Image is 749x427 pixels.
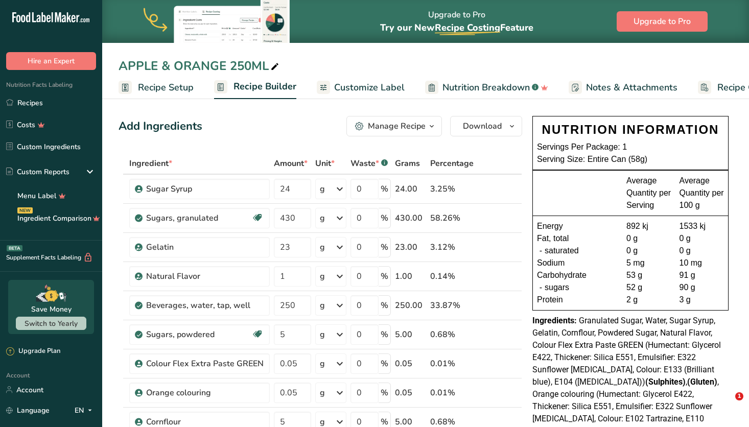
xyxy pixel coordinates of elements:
[537,153,724,165] div: Serving Size: Entire Can (58g)
[146,241,264,253] div: Gelatin
[626,175,671,211] div: Average Quantity per Serving
[714,392,739,417] iframe: Intercom live chat
[350,157,388,170] div: Waste
[146,212,251,224] div: Sugars, granulated
[346,116,442,136] button: Manage Recipe
[442,81,530,94] span: Nutrition Breakdown
[617,11,708,32] button: Upgrade to Pro
[146,358,264,370] div: Colour Flex Extra Paste GREEN
[395,183,426,195] div: 24.00
[16,317,86,330] button: Switch to Yearly
[6,52,96,70] button: Hire an Expert
[425,76,548,99] a: Nutrition Breakdown
[537,281,545,294] div: -
[6,401,50,419] a: Language
[320,212,325,224] div: g
[735,392,743,400] span: 1
[634,15,691,28] span: Upgrade to Pro
[626,245,671,257] div: 0 g
[380,1,533,43] div: Upgrade to Pro
[680,281,724,294] div: 90 g
[320,270,325,282] div: g
[537,245,545,257] div: -
[545,245,579,257] span: saturated
[537,257,565,269] span: Sodium
[687,377,717,387] b: (Gluten)
[537,294,563,306] span: Protein
[7,245,22,251] div: BETA
[233,80,296,93] span: Recipe Builder
[315,157,335,170] span: Unit
[537,232,569,245] span: Fat, total
[430,387,474,399] div: 0.01%
[430,299,474,312] div: 33.87%
[430,270,474,282] div: 0.14%
[395,358,426,370] div: 0.05
[463,120,502,132] span: Download
[320,183,325,195] div: g
[430,241,474,253] div: 3.12%
[395,157,420,170] span: Grams
[6,346,60,357] div: Upgrade Plan
[320,387,325,399] div: g
[17,207,33,213] div: NEW
[320,358,325,370] div: g
[368,120,426,132] div: Manage Recipe
[31,304,72,315] div: Save Money
[430,183,474,195] div: 3.25%
[680,269,724,281] div: 91 g
[6,167,69,177] div: Custom Reports
[626,281,671,294] div: 52 g
[645,377,686,387] b: (Sulphites)
[214,75,296,100] a: Recipe Builder
[680,175,724,211] div: Average Quantity per 100 g
[450,116,522,136] button: Download
[119,76,194,99] a: Recipe Setup
[545,281,569,294] span: sugars
[430,328,474,341] div: 0.68%
[119,57,281,75] div: APPLE & ORANGE 250ML
[119,118,202,135] div: Add Ingredients
[146,387,264,399] div: Orange colouring
[430,358,474,370] div: 0.01%
[138,81,194,94] span: Recipe Setup
[320,241,325,253] div: g
[626,232,671,245] div: 0 g
[680,245,724,257] div: 0 g
[395,270,426,282] div: 1.00
[317,76,405,99] a: Customize Label
[537,220,563,232] span: Energy
[680,220,724,232] div: 1533 kj
[430,157,474,170] span: Percentage
[395,212,426,224] div: 430.00
[569,76,677,99] a: Notes & Attachments
[320,328,325,341] div: g
[680,294,724,306] div: 3 g
[626,220,671,232] div: 892 kj
[532,316,577,325] span: Ingredients:
[626,257,671,269] div: 5 mg
[320,299,325,312] div: g
[395,241,426,253] div: 23.00
[129,157,172,170] span: Ingredient
[626,294,671,306] div: 2 g
[146,328,251,341] div: Sugars, powdered
[146,270,264,282] div: Natural Flavor
[680,257,724,269] div: 10 mg
[586,81,677,94] span: Notes & Attachments
[430,212,474,224] div: 58.26%
[395,328,426,341] div: 5.00
[395,299,426,312] div: 250.00
[274,157,308,170] span: Amount
[146,183,264,195] div: Sugar Syrup
[75,404,96,416] div: EN
[626,269,671,281] div: 53 g
[680,232,724,245] div: 0 g
[146,299,264,312] div: Beverages, water, tap, well
[25,319,78,328] span: Switch to Yearly
[435,21,500,34] span: Recipe Costing
[395,387,426,399] div: 0.05
[380,21,533,34] span: Try our New Feature
[334,81,405,94] span: Customize Label
[537,141,724,153] div: Servings Per Package: 1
